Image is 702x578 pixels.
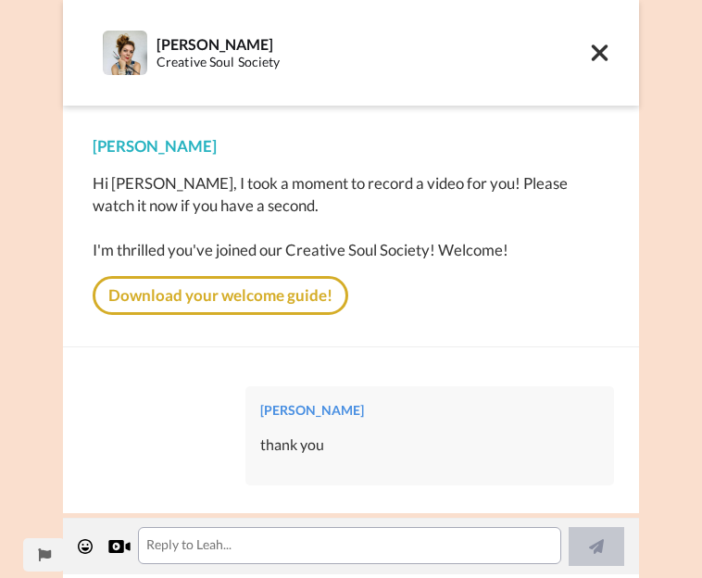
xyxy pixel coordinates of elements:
[157,35,589,53] div: [PERSON_NAME]
[157,55,589,70] div: Creative Soul Society
[108,535,131,558] div: Reply by Video
[93,172,609,261] div: Hi [PERSON_NAME], I took a moment to record a video for you! Please watch it now if you have a se...
[260,434,599,456] div: thank you
[93,135,609,157] div: [PERSON_NAME]
[260,401,599,420] div: [PERSON_NAME]
[103,31,147,75] img: Profile Image
[93,276,348,315] a: Download your welcome guide!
